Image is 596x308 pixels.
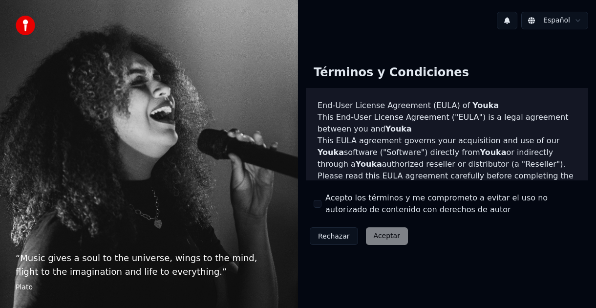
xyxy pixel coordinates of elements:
p: “ Music gives a soul to the universe, wings to the mind, flight to the imagination and life to ev... [16,251,282,279]
p: This EULA agreement governs your acquisition and use of our software ("Software") directly from o... [318,135,576,170]
span: Youka [480,148,507,157]
label: Acepto los términos y me comprometo a evitar el uso no autorizado de contenido con derechos de autor [325,192,580,216]
p: Please read this EULA agreement carefully before completing the installation process and using th... [318,170,576,217]
span: Youka [318,148,344,157]
img: youka [16,16,35,35]
span: Youka [385,124,412,133]
span: Youka [472,101,499,110]
div: Términos y Condiciones [306,57,477,88]
p: This End-User License Agreement ("EULA") is a legal agreement between you and [318,111,576,135]
span: Youka [356,159,382,169]
button: Rechazar [310,227,358,245]
footer: Plato [16,283,282,292]
h3: End-User License Agreement (EULA) of [318,100,576,111]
